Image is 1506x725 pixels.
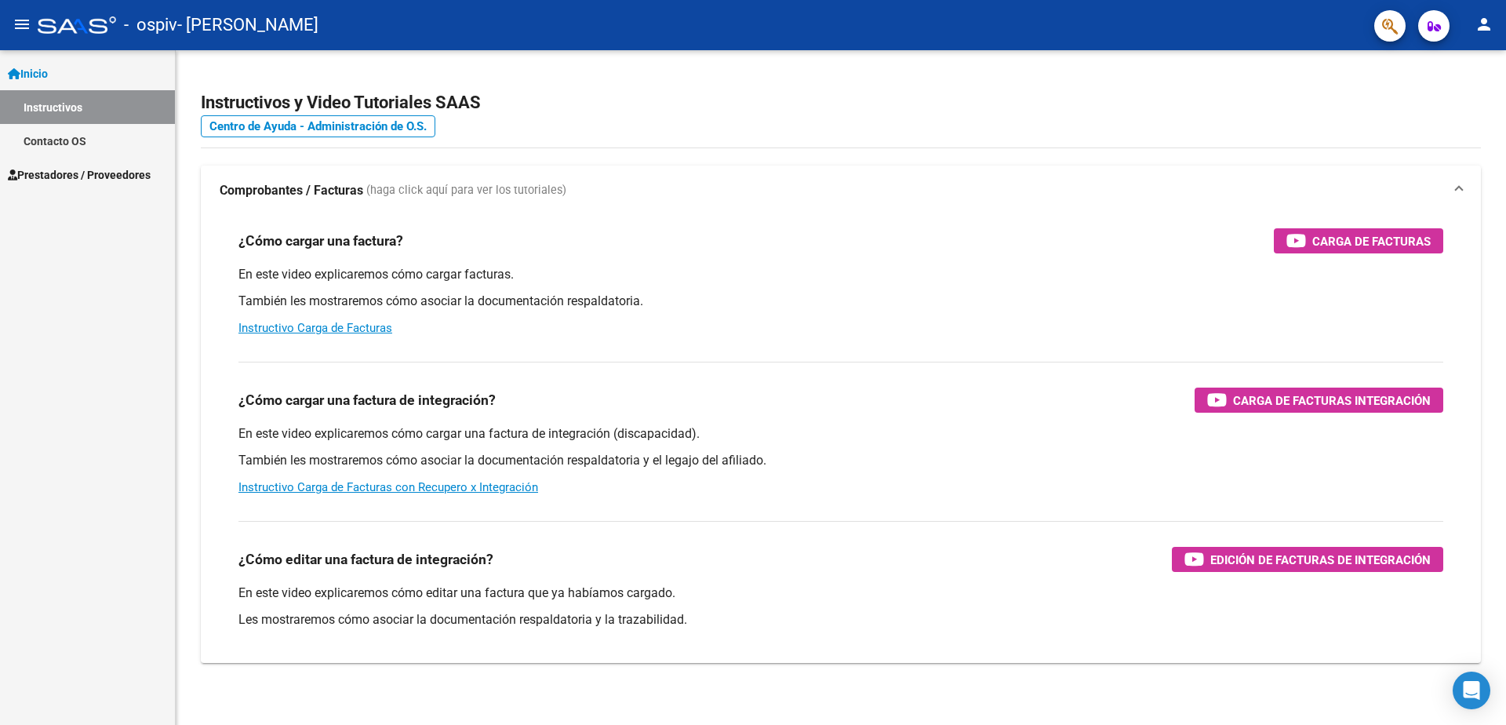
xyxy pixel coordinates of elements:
strong: Comprobantes / Facturas [220,182,363,199]
h3: ¿Cómo cargar una factura de integración? [238,389,496,411]
span: Inicio [8,65,48,82]
div: Open Intercom Messenger [1453,672,1490,709]
a: Instructivo Carga de Facturas con Recupero x Integración [238,480,538,494]
p: También les mostraremos cómo asociar la documentación respaldatoria y el legajo del afiliado. [238,452,1443,469]
mat-icon: menu [13,15,31,34]
span: Edición de Facturas de integración [1210,550,1431,570]
mat-icon: person [1475,15,1493,34]
h2: Instructivos y Video Tutoriales SAAS [201,88,1481,118]
span: (haga click aquí para ver los tutoriales) [366,182,566,199]
span: - ospiv [124,8,177,42]
p: En este video explicaremos cómo cargar facturas. [238,266,1443,283]
span: Prestadores / Proveedores [8,166,151,184]
span: Carga de Facturas Integración [1233,391,1431,410]
span: Carga de Facturas [1312,231,1431,251]
span: - [PERSON_NAME] [177,8,318,42]
button: Carga de Facturas [1274,228,1443,253]
p: En este video explicaremos cómo cargar una factura de integración (discapacidad). [238,425,1443,443]
p: En este video explicaremos cómo editar una factura que ya habíamos cargado. [238,585,1443,602]
button: Carga de Facturas Integración [1195,388,1443,413]
mat-expansion-panel-header: Comprobantes / Facturas (haga click aquí para ver los tutoriales) [201,166,1481,216]
a: Centro de Ayuda - Administración de O.S. [201,115,435,137]
p: También les mostraremos cómo asociar la documentación respaldatoria. [238,293,1443,310]
h3: ¿Cómo editar una factura de integración? [238,548,493,570]
a: Instructivo Carga de Facturas [238,321,392,335]
button: Edición de Facturas de integración [1172,547,1443,572]
h3: ¿Cómo cargar una factura? [238,230,403,252]
div: Comprobantes / Facturas (haga click aquí para ver los tutoriales) [201,216,1481,663]
p: Les mostraremos cómo asociar la documentación respaldatoria y la trazabilidad. [238,611,1443,628]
